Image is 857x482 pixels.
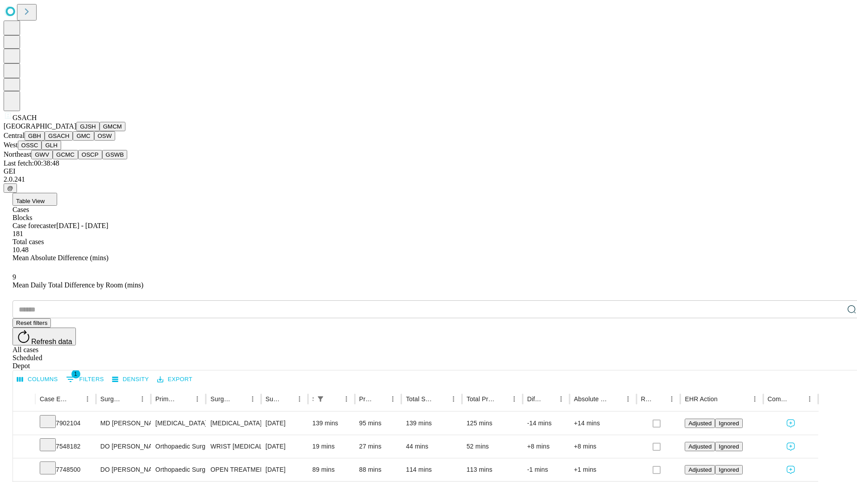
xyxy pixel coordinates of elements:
[102,150,128,159] button: GSWB
[622,393,634,405] button: Menu
[466,395,495,403] div: Total Predicted Duration
[4,141,18,149] span: West
[136,393,149,405] button: Menu
[527,412,565,435] div: -14 mins
[100,458,146,481] div: DO [PERSON_NAME] [PERSON_NAME] Do
[12,328,76,345] button: Refresh data
[155,412,201,435] div: [MEDICAL_DATA]
[25,131,45,141] button: GBH
[81,393,94,405] button: Menu
[435,393,447,405] button: Sort
[100,395,123,403] div: Surgeon Name
[179,393,191,405] button: Sort
[803,393,816,405] button: Menu
[495,393,508,405] button: Sort
[4,183,17,193] button: @
[609,393,622,405] button: Sort
[210,412,256,435] div: [MEDICAL_DATA]
[666,393,678,405] button: Menu
[328,393,340,405] button: Sort
[73,131,94,141] button: GMC
[16,198,45,204] span: Table View
[641,395,653,403] div: Resolved in EHR
[18,141,42,150] button: OSSC
[719,420,739,427] span: Ignored
[574,435,632,458] div: +8 mins
[719,443,739,450] span: Ignored
[266,412,304,435] div: [DATE]
[768,395,790,403] div: Comments
[4,167,853,175] div: GEI
[791,393,803,405] button: Sort
[508,393,520,405] button: Menu
[210,395,233,403] div: Surgery Name
[542,393,555,405] button: Sort
[210,458,256,481] div: OPEN TREATMENT DISTAL RADIAL INTRA-ARTICULAR FRACTURE OR EPIPHYSEAL SEPARATION [MEDICAL_DATA] 3 0...
[12,114,37,121] span: GSACH
[447,393,460,405] button: Menu
[574,458,632,481] div: +1 mins
[653,393,666,405] button: Sort
[191,393,204,405] button: Menu
[40,395,68,403] div: Case Epic Id
[314,393,327,405] div: 1 active filter
[406,458,458,481] div: 114 mins
[527,458,565,481] div: -1 mins
[719,466,739,473] span: Ignored
[4,132,25,139] span: Central
[12,238,44,245] span: Total cases
[312,395,313,403] div: Scheduled In Room Duration
[749,393,761,405] button: Menu
[12,281,143,289] span: Mean Daily Total Difference by Room (mins)
[31,150,53,159] button: GWV
[312,458,350,481] div: 89 mins
[94,131,116,141] button: OSW
[406,395,434,403] div: Total Scheduled Duration
[124,393,136,405] button: Sort
[359,395,374,403] div: Predicted In Room Duration
[12,318,51,328] button: Reset filters
[715,442,742,451] button: Ignored
[31,338,72,345] span: Refresh data
[685,442,715,451] button: Adjusted
[234,393,246,405] button: Sort
[359,435,397,458] div: 27 mins
[527,435,565,458] div: +8 mins
[293,393,306,405] button: Menu
[312,412,350,435] div: 139 mins
[466,458,518,481] div: 113 mins
[4,175,853,183] div: 2.0.241
[719,393,731,405] button: Sort
[40,458,92,481] div: 7748500
[4,150,31,158] span: Northeast
[45,131,73,141] button: GSACH
[15,373,60,386] button: Select columns
[155,395,178,403] div: Primary Service
[688,443,711,450] span: Adjusted
[155,458,201,481] div: Orthopaedic Surgery
[374,393,387,405] button: Sort
[266,395,280,403] div: Surgery Date
[574,412,632,435] div: +14 mins
[7,185,13,191] span: @
[40,412,92,435] div: 7902104
[69,393,81,405] button: Sort
[359,458,397,481] div: 88 mins
[688,420,711,427] span: Adjusted
[340,393,353,405] button: Menu
[685,419,715,428] button: Adjusted
[266,458,304,481] div: [DATE]
[314,393,327,405] button: Show filters
[387,393,399,405] button: Menu
[76,122,100,131] button: GJSH
[555,393,567,405] button: Menu
[110,373,151,386] button: Density
[155,435,201,458] div: Orthopaedic Surgery
[281,393,293,405] button: Sort
[715,465,742,474] button: Ignored
[155,373,195,386] button: Export
[17,416,31,432] button: Expand
[246,393,259,405] button: Menu
[4,159,59,167] span: Last fetch: 00:38:48
[685,395,717,403] div: EHR Action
